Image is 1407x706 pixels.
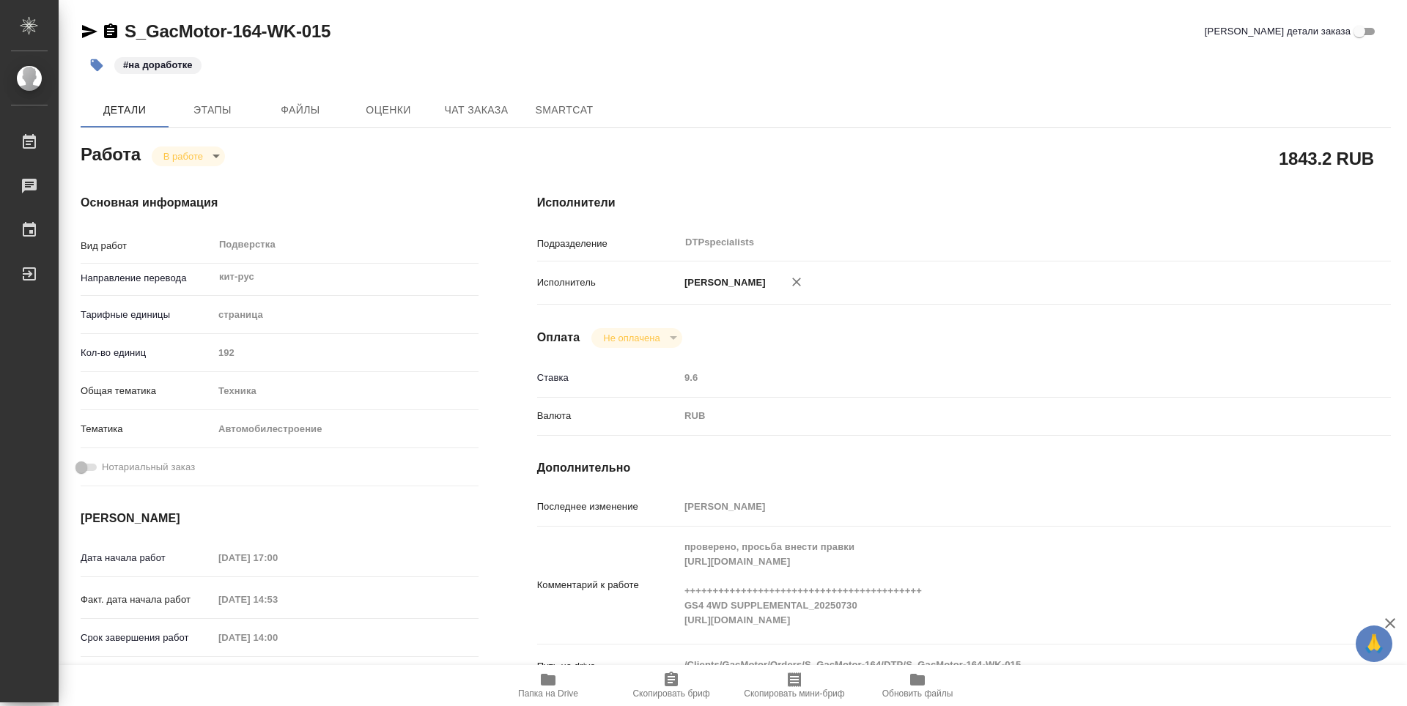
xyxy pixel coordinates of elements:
span: Файлы [265,101,336,119]
span: SmartCat [529,101,599,119]
input: Пустое поле [213,589,341,610]
h4: Исполнители [537,194,1391,212]
h4: Основная информация [81,194,479,212]
span: Детали [89,101,160,119]
button: Папка на Drive [487,665,610,706]
h2: Работа [81,140,141,166]
input: Пустое поле [679,496,1320,517]
button: Добавить тэг [81,49,113,81]
p: Путь на drive [537,659,679,674]
h4: Дополнительно [537,459,1391,477]
p: Тематика [81,422,213,436]
span: Нотариальный заказ [102,460,195,475]
div: Автомобилестроение [213,417,479,442]
button: Скопировать ссылку для ЯМессенджера [81,23,98,40]
button: Обновить файлы [856,665,979,706]
p: Подразделение [537,237,679,251]
span: Скопировать мини-бриф [744,688,844,699]
p: Общая тематика [81,384,213,398]
span: Этапы [177,101,248,119]
p: #на доработке [123,58,193,73]
span: Чат заказа [441,101,512,119]
a: S_GacMotor-164-WK-015 [125,21,330,41]
textarea: /Clients/GacMotor/Orders/S_GacMotor-164/DTP/S_GacMotor-164-WK-015 [679,653,1320,677]
button: Скопировать мини-бриф [733,665,856,706]
span: Оценки [353,101,424,119]
p: Кол-во единиц [81,346,213,360]
button: Не оплачена [599,332,664,344]
input: Пустое поле [213,627,341,648]
button: В работе [159,150,207,163]
p: Исполнитель [537,275,679,290]
p: Срок завершения работ [81,631,213,645]
div: RUB [679,404,1320,428]
button: 🙏 [1356,625,1392,662]
p: [PERSON_NAME] [679,275,766,290]
textarea: проверено, просьба внести правки [URL][DOMAIN_NAME] ++++++++++++++++++++++++++++++++++++++++++ GS... [679,535,1320,633]
h2: 1843.2 RUB [1279,146,1374,171]
div: Техника [213,379,479,404]
input: Пустое поле [679,367,1320,388]
p: Факт. дата начала работ [81,592,213,607]
p: Направление перевода [81,271,213,286]
p: Валюта [537,409,679,423]
p: Последнее изменение [537,499,679,514]
button: Скопировать бриф [610,665,733,706]
button: Удалить исполнителя [780,266,813,298]
h4: [PERSON_NAME] [81,510,479,527]
span: [PERSON_NAME] детали заказа [1205,24,1351,39]
h4: Оплата [537,329,580,346]
span: Обновить файлы [882,688,953,699]
span: Папка на Drive [518,688,578,699]
p: Дата начала работ [81,551,213,565]
span: Скопировать бриф [632,688,709,699]
p: Вид работ [81,239,213,253]
input: Пустое поле [213,547,341,568]
p: Ставка [537,371,679,385]
div: В работе [591,328,682,348]
input: Пустое поле [213,342,479,363]
span: на доработке [113,58,203,70]
p: Тарифные единицы [81,308,213,322]
div: В работе [152,146,225,166]
div: страница [213,302,479,327]
span: 🙏 [1362,628,1386,659]
button: Скопировать ссылку [102,23,119,40]
p: Комментарий к работе [537,578,679,592]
